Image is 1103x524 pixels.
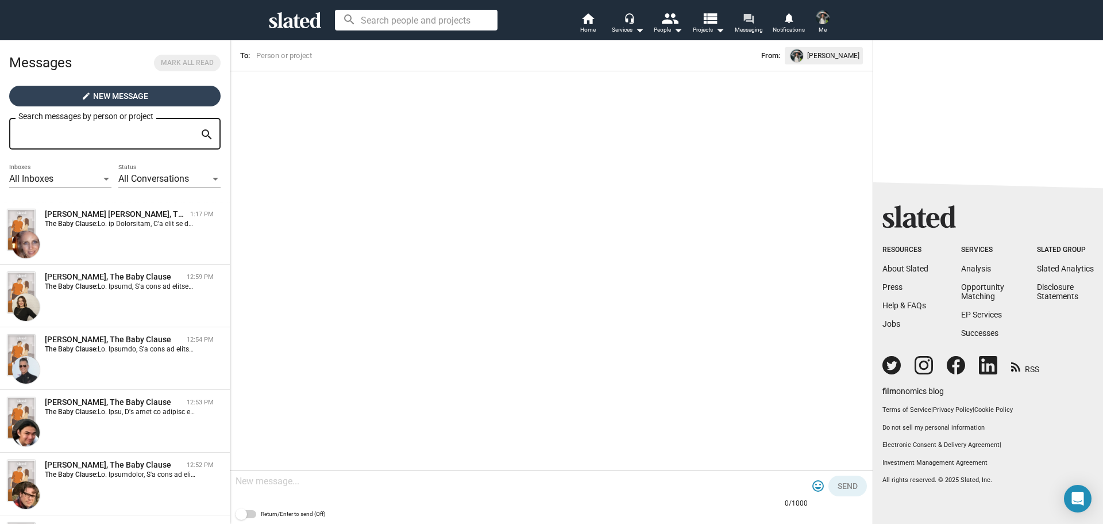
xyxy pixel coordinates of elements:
mat-icon: home [581,12,595,25]
strong: The Baby Clause: [45,471,98,479]
img: The Baby Clause [7,460,35,501]
img: Roxanne D. Warren [12,293,40,321]
mat-icon: view_list [701,10,718,26]
mat-icon: arrow_drop_down [671,23,685,37]
time: 1:17 PM [190,211,214,218]
span: Return/Enter to send (Off) [261,507,325,521]
strong: The Baby Clause: [45,282,98,290]
span: Notifications [773,23,805,37]
h2: Messages [9,49,72,77]
img: Vincent Quek [12,419,40,446]
a: Privacy Policy [933,406,973,414]
span: All Conversations [118,173,189,184]
button: Mark all read [154,55,221,71]
div: Services [612,23,644,37]
div: Open Intercom Messenger [1064,485,1092,512]
mat-icon: people [661,10,678,26]
mat-icon: tag_faces [811,479,825,493]
span: Home [580,23,596,37]
span: Projects [693,23,724,37]
a: Home [568,12,608,37]
button: Send [828,476,867,496]
span: film [882,387,896,396]
span: Messaging [735,23,763,37]
mat-hint: 0/1000 [785,499,808,508]
span: From: [761,49,780,62]
span: Mark all read [161,57,214,69]
span: | [973,406,974,414]
a: About Slated [882,264,928,273]
span: To: [240,51,250,60]
a: EP Services [961,310,1002,319]
p: All rights reserved. © 2025 Slated, Inc. [882,476,1094,485]
span: | [1000,441,1001,449]
a: filmonomics blog [882,377,944,397]
mat-icon: arrow_drop_down [633,23,646,37]
strong: The Baby Clause: [45,345,98,353]
div: scott kennedy, The Baby Clause [45,334,182,345]
a: Successes [961,328,998,338]
time: 12:59 PM [187,273,214,281]
img: The Baby Clause [7,209,35,250]
time: 12:52 PM [187,461,214,469]
mat-icon: notifications [783,12,794,23]
a: RSS [1011,357,1039,375]
a: Help & FAQs [882,301,926,310]
span: Send [838,476,858,496]
strong: The Baby Clause: [45,220,98,228]
button: Do not sell my personal information [882,424,1094,433]
a: OpportunityMatching [961,282,1004,301]
mat-icon: search [200,126,214,144]
span: All Inboxes [9,173,53,184]
div: Slated Group [1037,246,1094,255]
div: Elisabeth Costa de Beauregard, The Baby Clause [45,209,186,220]
a: Analysis [961,264,991,273]
button: Services [608,12,648,37]
div: People [654,23,682,37]
span: New Message [93,86,148,106]
img: The Baby Clause [7,397,35,438]
mat-icon: arrow_drop_down [713,23,727,37]
a: Slated Analytics [1037,264,1094,273]
a: Investment Management Agreement [882,459,1094,468]
a: DisclosureStatements [1037,282,1078,301]
a: Jobs [882,319,900,328]
button: Projects [688,12,728,37]
img: undefined [790,49,803,62]
a: Electronic Consent & Delivery Agreement [882,441,1000,449]
input: Person or project [254,50,536,62]
a: Messaging [728,12,769,37]
mat-icon: headset_mic [624,13,634,23]
span: [PERSON_NAME] [807,49,859,62]
button: Jacquelynn Remery-PearsonMe [809,8,836,38]
img: Elisabeth Costa de Beauregard [12,231,40,258]
img: scott kennedy [12,356,40,384]
div: Services [961,246,1004,255]
a: Notifications [769,12,809,37]
img: The Baby Clause [7,335,35,376]
strong: The Baby Clause: [45,408,98,416]
span: Me [819,23,827,37]
img: The Baby Clause [7,272,35,313]
button: People [648,12,688,37]
a: Terms of Service [882,406,931,414]
mat-icon: forum [743,13,754,24]
img: Jacquelynn Remery-Pearson [816,10,830,24]
div: Avi Federgreen, The Baby Clause [45,460,182,471]
div: Resources [882,246,928,255]
span: | [931,406,933,414]
div: Roxanne D. Warren, The Baby Clause [45,271,182,282]
input: Search people and projects [335,10,497,30]
a: Press [882,282,903,292]
time: 12:54 PM [187,336,214,343]
a: Cookie Policy [974,406,1013,414]
mat-icon: create [82,91,91,101]
time: 12:53 PM [187,399,214,406]
button: New Message [9,86,221,106]
img: Avi Federgreen [12,481,40,509]
div: Vincent Quek, The Baby Clause [45,397,182,408]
